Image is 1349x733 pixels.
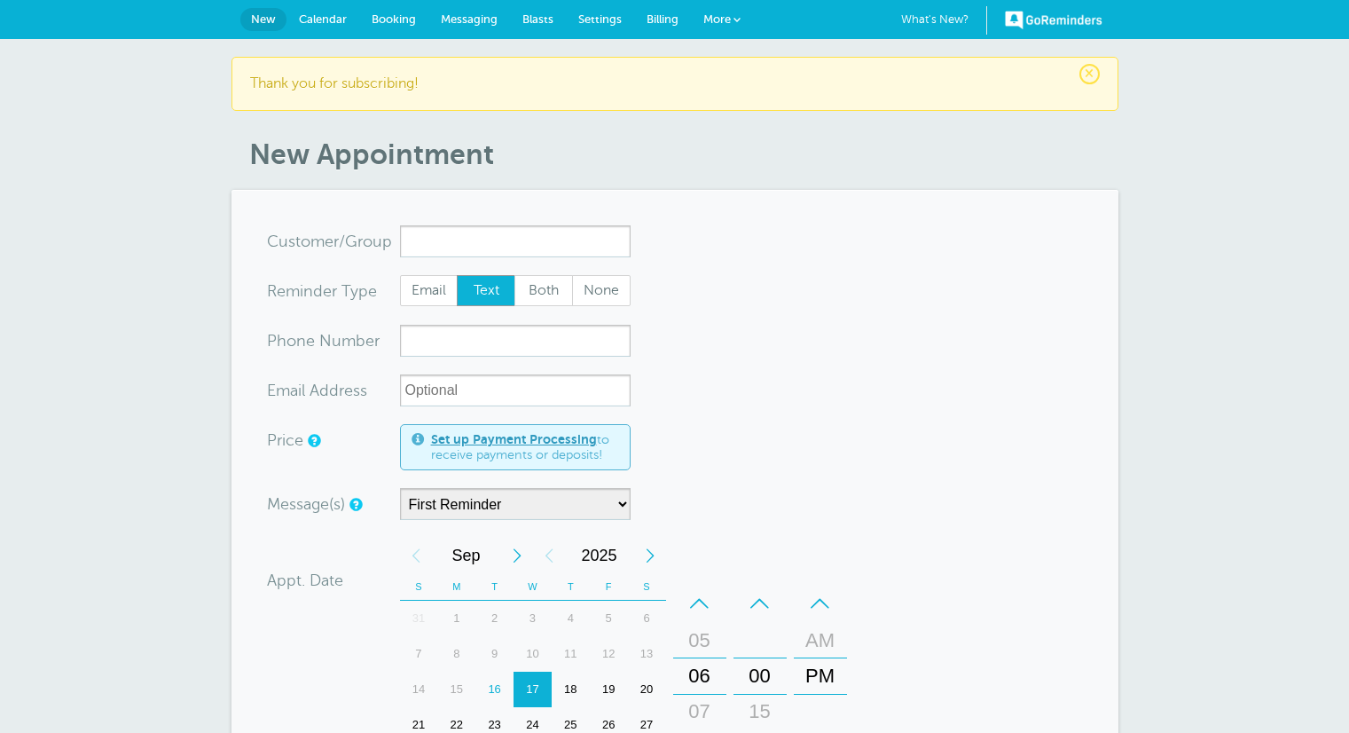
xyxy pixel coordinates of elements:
[552,672,590,707] div: Thursday, September 18
[628,672,666,707] div: 20
[501,538,533,573] div: Next Month
[552,573,590,601] th: T
[628,601,666,636] div: 6
[299,12,347,26] span: Calendar
[437,672,475,707] div: 15
[267,283,377,299] label: Reminder Type
[400,636,438,672] div: 7
[578,12,622,26] span: Settings
[267,432,303,448] label: Price
[400,374,631,406] input: Optional
[401,276,458,306] span: Email
[267,374,400,406] div: ress
[634,538,666,573] div: Next Year
[432,538,501,573] span: September
[400,573,438,601] th: S
[475,636,514,672] div: 9
[590,601,628,636] div: 5
[628,573,666,601] th: S
[647,12,678,26] span: Billing
[799,623,842,658] div: AM
[400,601,438,636] div: 31
[437,601,475,636] div: 1
[590,573,628,601] th: F
[267,572,343,588] label: Appt. Date
[514,601,552,636] div: 3
[678,658,721,694] div: 06
[572,275,631,307] label: None
[400,275,459,307] label: Email
[475,672,514,707] div: 16
[514,672,552,707] div: Wednesday, September 17
[475,672,514,707] div: Today, Tuesday, September 16
[251,12,276,26] span: New
[573,276,630,306] span: None
[590,636,628,672] div: 12
[628,636,666,672] div: 13
[296,333,341,349] span: ne Nu
[628,601,666,636] div: Saturday, September 6
[522,12,553,26] span: Blasts
[240,8,286,31] a: New
[400,672,438,707] div: 14
[267,496,345,512] label: Message(s)
[458,276,514,306] span: Text
[267,225,400,257] div: tomer/Group
[533,538,565,573] div: Previous Year
[349,499,360,510] a: You can create different reminder message templates under the Settings tab.
[431,432,619,463] span: to receive payments or deposits!
[515,276,572,306] span: Both
[475,601,514,636] div: 2
[1079,64,1100,84] span: ×
[552,636,590,672] div: Thursday, September 11
[437,636,475,672] div: 8
[298,382,339,398] span: il Add
[799,658,842,694] div: PM
[514,672,552,707] div: 17
[739,658,781,694] div: 00
[437,672,475,707] div: Monday, September 15
[552,601,590,636] div: Thursday, September 4
[590,601,628,636] div: Friday, September 5
[703,12,731,26] span: More
[628,636,666,672] div: Saturday, September 13
[267,233,295,249] span: Cus
[565,538,634,573] span: 2025
[437,636,475,672] div: Monday, September 8
[400,601,438,636] div: Sunday, August 31
[475,573,514,601] th: T
[552,672,590,707] div: 18
[552,601,590,636] div: 4
[590,672,628,707] div: Friday, September 19
[628,672,666,707] div: Saturday, September 20
[437,573,475,601] th: M
[475,601,514,636] div: Tuesday, September 2
[514,573,552,601] th: W
[400,538,432,573] div: Previous Month
[437,601,475,636] div: Monday, September 1
[267,333,296,349] span: Pho
[514,275,573,307] label: Both
[400,636,438,672] div: Sunday, September 7
[678,623,721,658] div: 05
[514,601,552,636] div: Wednesday, September 3
[457,275,515,307] label: Text
[400,672,438,707] div: Sunday, September 14
[308,435,318,446] a: An optional price for the appointment. If you set a price, you can include a payment link in your...
[590,636,628,672] div: Friday, September 12
[514,636,552,672] div: 10
[249,138,1118,171] h1: New Appointment
[267,325,400,357] div: mber
[590,672,628,707] div: 19
[431,432,597,446] a: Set up Payment Processing
[441,12,498,26] span: Messaging
[475,636,514,672] div: Tuesday, September 9
[372,12,416,26] span: Booking
[250,75,1100,92] p: Thank you for subscribing!
[901,6,987,35] a: What's New?
[678,694,721,729] div: 07
[739,694,781,729] div: 15
[552,636,590,672] div: 11
[267,382,298,398] span: Ema
[514,636,552,672] div: Wednesday, September 10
